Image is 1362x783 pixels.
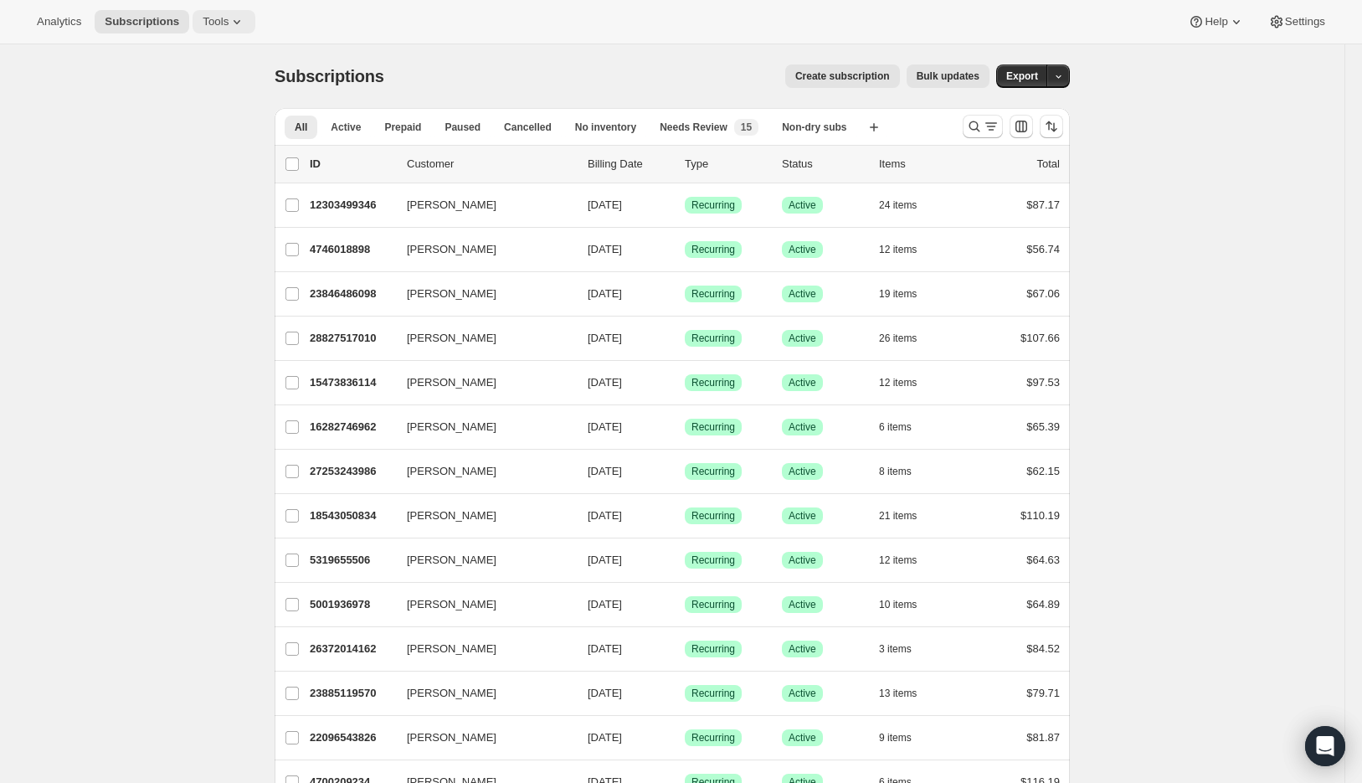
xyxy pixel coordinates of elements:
[310,374,393,391] p: 15473836114
[789,642,816,656] span: Active
[789,598,816,611] span: Active
[310,415,1060,439] div: 16282746962[PERSON_NAME][DATE]SuccessRecurringSuccessActive6 items$65.39
[397,547,564,574] button: [PERSON_NAME]
[105,15,179,28] span: Subscriptions
[397,591,564,618] button: [PERSON_NAME]
[407,641,496,657] span: [PERSON_NAME]
[782,121,846,134] span: Non-dry subs
[879,287,917,301] span: 19 items
[691,332,735,345] span: Recurring
[407,286,496,302] span: [PERSON_NAME]
[310,197,393,214] p: 12303499346
[310,419,393,435] p: 16282746962
[310,193,1060,217] div: 12303499346[PERSON_NAME][DATE]SuccessRecurringSuccessActive24 items$87.17
[310,286,393,302] p: 23846486098
[789,198,816,212] span: Active
[588,420,622,433] span: [DATE]
[879,376,917,389] span: 12 items
[685,156,768,173] div: Type
[407,463,496,480] span: [PERSON_NAME]
[310,507,393,524] p: 18543050834
[1026,420,1060,433] span: $65.39
[397,458,564,485] button: [PERSON_NAME]
[691,598,735,611] span: Recurring
[691,376,735,389] span: Recurring
[1026,687,1060,699] span: $79.71
[879,243,917,256] span: 12 items
[310,726,1060,750] div: 22096543826[PERSON_NAME][DATE]SuccessRecurringSuccessActive9 items$81.87
[310,637,1060,661] div: 26372014162[PERSON_NAME][DATE]SuccessRecurringSuccessActive3 items$84.52
[879,238,935,261] button: 12 items
[1020,332,1060,344] span: $107.66
[588,243,622,255] span: [DATE]
[789,243,816,256] span: Active
[407,729,496,746] span: [PERSON_NAME]
[445,121,481,134] span: Paused
[861,116,887,139] button: Create new view
[588,287,622,300] span: [DATE]
[310,463,393,480] p: 27253243986
[310,549,1060,572] div: 5319655506[PERSON_NAME][DATE]SuccessRecurringSuccessActive12 items$64.63
[879,460,930,483] button: 8 items
[203,15,229,28] span: Tools
[691,731,735,744] span: Recurring
[879,549,935,572] button: 12 items
[879,198,917,212] span: 24 items
[588,687,622,699] span: [DATE]
[407,507,496,524] span: [PERSON_NAME]
[310,330,393,347] p: 28827517010
[310,593,1060,616] div: 5001936978[PERSON_NAME][DATE]SuccessRecurringSuccessActive10 items$64.89
[691,642,735,656] span: Recurring
[1040,115,1063,138] button: Sort the results
[310,552,393,569] p: 5319655506
[789,465,816,478] span: Active
[310,282,1060,306] div: 23846486098[PERSON_NAME][DATE]SuccessRecurringSuccessActive19 items$67.06
[789,731,816,744] span: Active
[407,241,496,258] span: [PERSON_NAME]
[660,121,727,134] span: Needs Review
[879,726,930,750] button: 9 items
[789,509,816,523] span: Active
[331,121,361,134] span: Active
[879,415,930,439] button: 6 items
[397,414,564,440] button: [PERSON_NAME]
[879,282,935,306] button: 19 items
[397,636,564,662] button: [PERSON_NAME]
[310,729,393,746] p: 22096543826
[407,552,496,569] span: [PERSON_NAME]
[691,465,735,478] span: Recurring
[310,238,1060,261] div: 4746018898[PERSON_NAME][DATE]SuccessRecurringSuccessActive12 items$56.74
[782,156,866,173] p: Status
[1020,509,1060,522] span: $110.19
[588,376,622,389] span: [DATE]
[397,325,564,352] button: [PERSON_NAME]
[879,509,917,523] span: 21 items
[1026,287,1060,300] span: $67.06
[1026,465,1060,477] span: $62.15
[691,198,735,212] span: Recurring
[1026,243,1060,255] span: $56.74
[1285,15,1325,28] span: Settings
[879,554,917,567] span: 12 items
[1258,10,1335,33] button: Settings
[310,504,1060,528] div: 18543050834[PERSON_NAME][DATE]SuccessRecurringSuccessActive21 items$110.19
[310,685,393,702] p: 23885119570
[879,193,935,217] button: 24 items
[879,156,963,173] div: Items
[1305,726,1345,766] div: Open Intercom Messenger
[879,465,912,478] span: 8 items
[879,731,912,744] span: 9 items
[27,10,91,33] button: Analytics
[691,420,735,434] span: Recurring
[789,420,816,434] span: Active
[588,198,622,211] span: [DATE]
[193,10,255,33] button: Tools
[879,593,935,616] button: 10 items
[1010,115,1033,138] button: Customize table column order and visibility
[1026,598,1060,610] span: $64.89
[397,281,564,307] button: [PERSON_NAME]
[407,330,496,347] span: [PERSON_NAME]
[407,197,496,214] span: [PERSON_NAME]
[384,121,421,134] span: Prepaid
[407,156,574,173] p: Customer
